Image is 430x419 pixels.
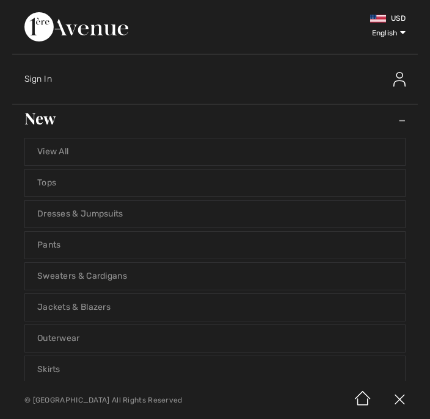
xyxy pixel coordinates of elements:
a: Tops [25,170,405,196]
span: Sign In [24,74,52,84]
span: Help [29,9,54,20]
img: Home [344,381,381,419]
img: 1ère Avenue [24,12,128,41]
a: View All [25,138,405,165]
p: © [GEOGRAPHIC_DATA] All Rights Reserved [24,396,254,404]
a: Skirts [25,356,405,383]
a: Sweaters & Cardigans [25,263,405,290]
a: Dresses & Jumpsuits [25,201,405,227]
img: Sign In [393,72,406,87]
a: New [12,105,418,132]
div: USD [254,12,406,24]
a: Pants [25,232,405,259]
a: Outerwear [25,325,405,352]
a: Jackets & Blazers [25,294,405,321]
img: X [381,381,418,419]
